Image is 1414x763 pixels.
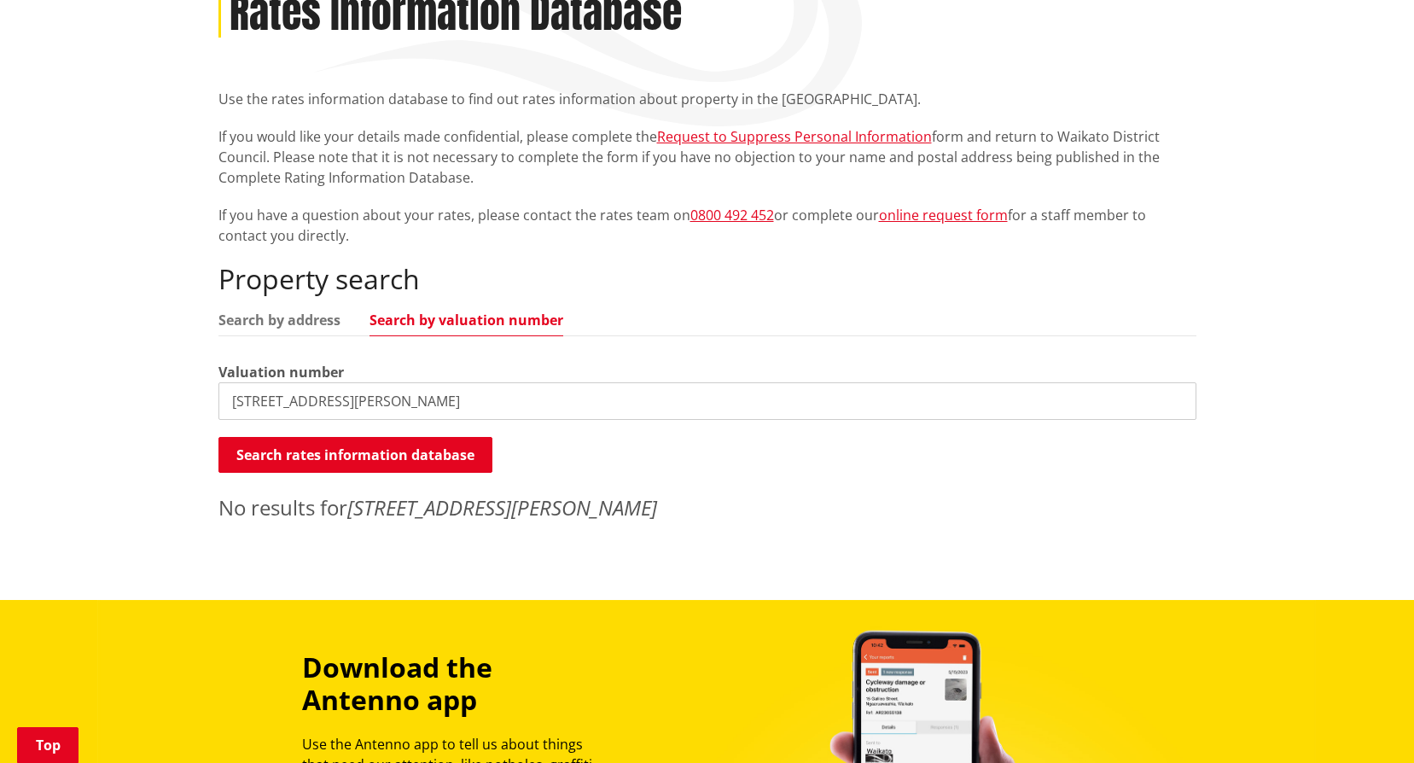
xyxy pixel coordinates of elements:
iframe: Messenger Launcher [1335,691,1397,753]
a: Search by address [218,313,340,327]
button: Search rates information database [218,437,492,473]
h3: Download the Antenno app [302,651,611,717]
p: If you would like your details made confidential, please complete the form and return to Waikato ... [218,126,1196,188]
a: Request to Suppress Personal Information [657,127,932,146]
a: 0800 492 452 [690,206,774,224]
em: [STREET_ADDRESS][PERSON_NAME] [347,493,657,521]
p: Use the rates information database to find out rates information about property in the [GEOGRAPHI... [218,89,1196,109]
p: If you have a question about your rates, please contact the rates team on or complete our for a s... [218,205,1196,246]
input: e.g. 03920/020.01A [218,382,1196,420]
a: Search by valuation number [370,313,563,327]
label: Valuation number [218,362,344,382]
a: online request form [879,206,1008,224]
h2: Property search [218,263,1196,295]
a: Top [17,727,79,763]
p: No results for [218,492,1196,523]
